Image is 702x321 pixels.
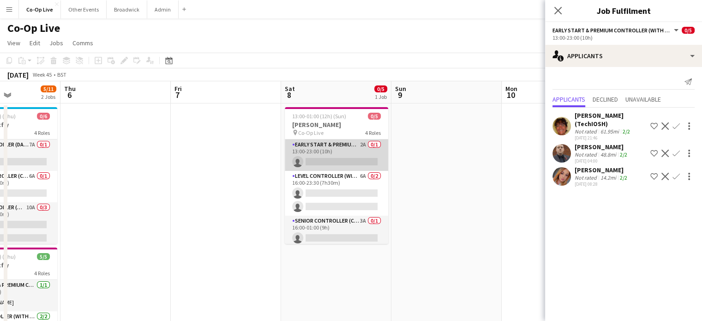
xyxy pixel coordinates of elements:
span: 8 [283,90,295,100]
app-job-card: 13:00-01:00 (12h) (Sun)0/5[PERSON_NAME] Co-Op Live4 RolesEarly Start & Premium Controller (with C... [285,107,388,244]
h1: Co-Op Live [7,21,60,35]
div: [PERSON_NAME] [575,143,629,151]
a: View [4,37,24,49]
div: [DATE] 04:00 [575,158,629,164]
span: Unavailable [625,96,661,103]
span: Thu [64,85,76,93]
div: 48.8mi [599,151,618,158]
span: 4 Roles [34,129,50,136]
div: 61.95mi [599,128,621,135]
a: Jobs [46,37,67,49]
span: Sat [285,85,295,93]
span: Week 45 [30,71,54,78]
div: [DATE] 21:46 [575,135,647,141]
div: BST [57,71,66,78]
div: Not rated [575,151,599,158]
app-card-role: Senior Controller (CCTV)3A0/116:00-01:00 (9h) [285,216,388,247]
app-skills-label: 2/2 [620,151,627,158]
div: [PERSON_NAME] (TechIOSH) [575,111,647,128]
div: [DATE] 08:28 [575,181,629,187]
div: Not rated [575,174,599,181]
span: Sun [395,85,406,93]
span: 0/6 [37,113,50,120]
span: 9 [394,90,406,100]
div: 1 Job [375,93,387,100]
app-card-role: Early Start & Premium Controller (with CCTV)2A0/113:00-23:00 (10h) [285,139,388,171]
span: Mon [505,85,517,93]
span: Edit [30,39,40,47]
span: Fri [174,85,182,93]
span: 0/5 [368,113,381,120]
a: Edit [26,37,44,49]
span: 7 [173,90,182,100]
span: 6 [63,90,76,100]
span: 0/5 [374,85,387,92]
button: Admin [147,0,179,18]
button: Co-Op Live [19,0,61,18]
app-skills-label: 2/2 [620,174,627,181]
span: Early Start & Premium Controller (with CCTV) [552,27,672,34]
span: 5/5 [37,253,50,260]
button: Other Events [61,0,107,18]
span: Co-Op Live [298,129,324,136]
span: 0/5 [682,27,695,34]
span: 4 Roles [34,270,50,277]
span: 10 [504,90,517,100]
span: Jobs [49,39,63,47]
span: 13:00-01:00 (12h) (Sun) [292,113,346,120]
div: 13:00-23:00 (10h) [552,34,695,41]
span: Comms [72,39,93,47]
button: Early Start & Premium Controller (with CCTV) [552,27,680,34]
span: 4 Roles [365,129,381,136]
app-card-role: Level Controller (with CCTV)6A0/216:00-23:30 (7h30m) [285,171,388,216]
span: 5/11 [41,85,56,92]
div: Applicants [545,45,702,67]
div: Not rated [575,128,599,135]
h3: [PERSON_NAME] [285,121,388,129]
h3: Job Fulfilment [545,5,702,17]
div: [DATE] [7,70,29,79]
span: View [7,39,20,47]
span: Declined [593,96,618,103]
a: Comms [69,37,97,49]
div: 14.2mi [599,174,618,181]
span: Applicants [552,96,585,103]
div: [PERSON_NAME] [575,166,629,174]
app-skills-label: 2/2 [623,128,630,135]
div: 2 Jobs [41,93,56,100]
button: Broadwick [107,0,147,18]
